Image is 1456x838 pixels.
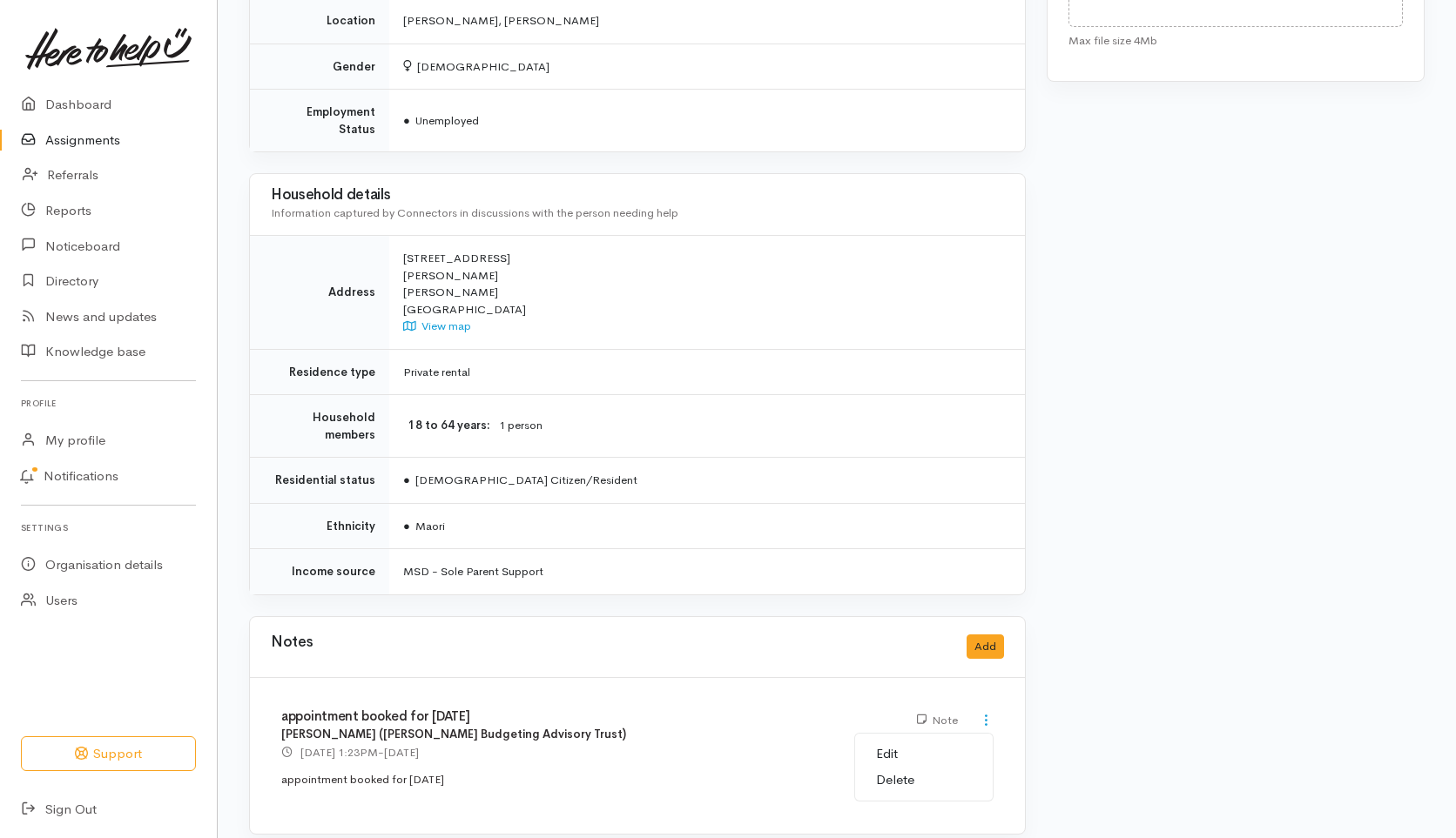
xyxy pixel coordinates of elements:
span: Information captured by Connectors in discussions with the person needing help [271,205,678,220]
button: Add [967,634,1004,660]
a: Edit [855,741,993,768]
p: appointment booked for [DATE] [281,771,994,788]
td: Income source [250,549,389,594]
td: Residential status [250,458,389,504]
dt: 18 to 64 years [403,417,490,434]
td: Employment Status [250,90,389,152]
h6: Profile [21,392,196,415]
td: Private rental [389,349,1025,395]
b: [PERSON_NAME] ([PERSON_NAME] Budgeting Advisory Trust) [281,727,626,741]
h4: appointment booked for [DATE] [281,709,896,724]
span: ● [403,519,410,533]
a: View map [403,318,471,333]
div: Max file size 4Mb [1068,27,1403,50]
a: Delete [855,767,993,794]
span: [DEMOGRAPHIC_DATA] [403,59,549,74]
time: [DATE] [384,745,419,760]
div: Note [917,712,958,729]
td: Address [250,236,389,350]
td: Ethnicity [250,503,389,549]
button: Support [21,736,196,772]
td: MSD - Sole Parent Support [389,549,1025,594]
time: [DATE] 1:23PM [300,745,378,760]
span: ● [403,473,410,487]
h3: Household details [271,187,1004,204]
dd: 1 person [499,417,1004,435]
span: Maori [403,519,445,533]
td: Gender [250,44,389,90]
h6: Settings [21,516,196,540]
span: [DEMOGRAPHIC_DATA] Citizen/Resident [403,473,637,487]
span: Unemployed [403,113,479,128]
td: Residence type [250,349,389,395]
div: [STREET_ADDRESS] [PERSON_NAME] [PERSON_NAME] [GEOGRAPHIC_DATA] [403,250,1004,335]
p: - [281,743,896,761]
span: ● [403,113,410,128]
h3: Notes [271,634,313,660]
td: Household members [250,395,389,458]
